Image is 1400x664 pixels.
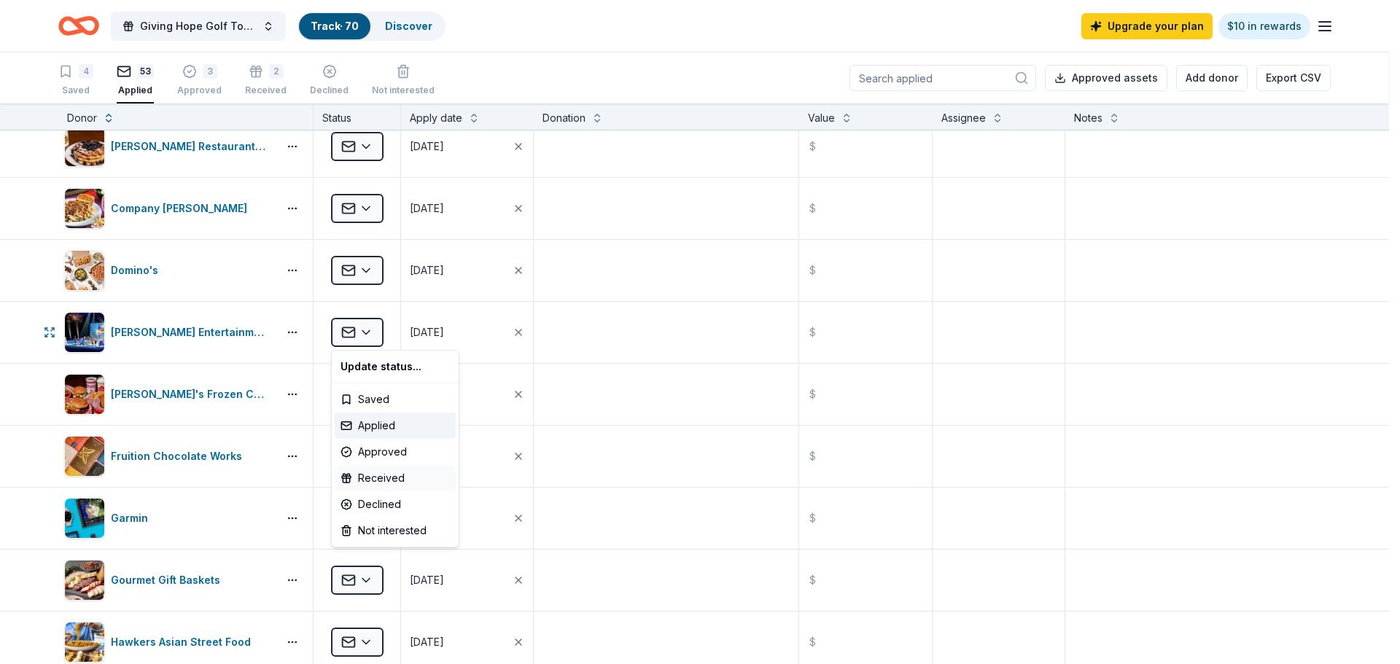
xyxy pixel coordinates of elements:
[335,386,456,413] div: Saved
[335,491,456,517] div: Declined
[335,517,456,544] div: Not interested
[335,354,456,380] div: Update status...
[335,413,456,439] div: Applied
[335,465,456,491] div: Received
[335,439,456,465] div: Approved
